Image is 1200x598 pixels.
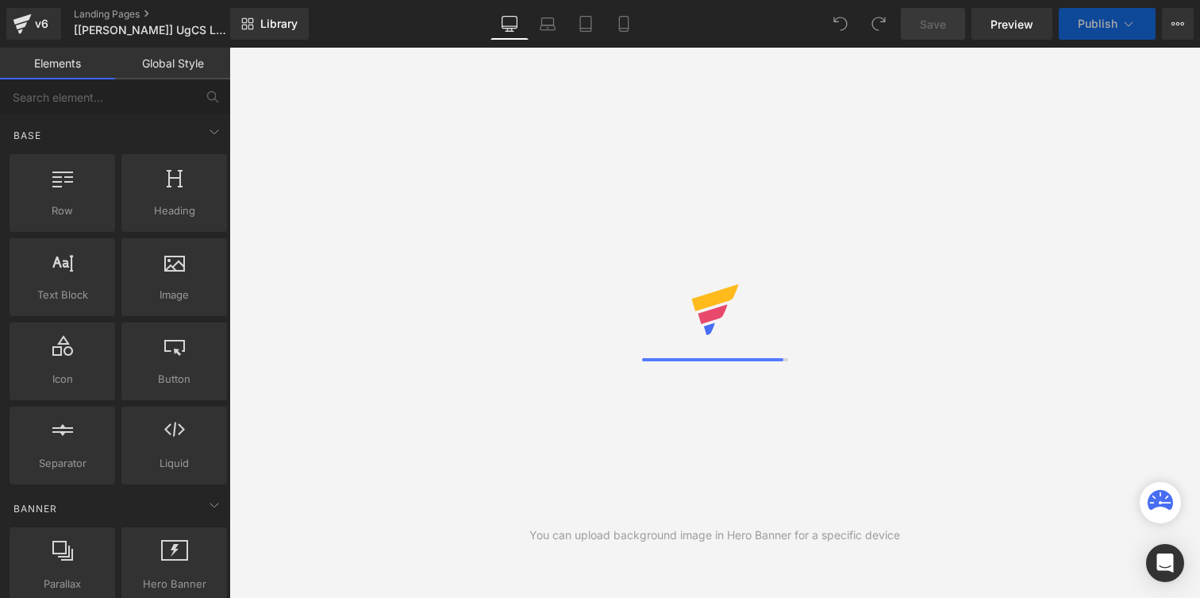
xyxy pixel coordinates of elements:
span: Save [920,16,946,33]
span: Heading [126,203,222,219]
div: v6 [32,14,52,34]
a: v6 [6,8,61,40]
span: Liquid [126,455,222,472]
button: More [1162,8,1194,40]
span: Separator [14,455,110,472]
span: Row [14,203,110,219]
span: Base [12,128,43,143]
div: Open Intercom Messenger [1146,544,1184,582]
span: Icon [14,371,110,388]
span: Parallax [14,576,110,592]
span: Button [126,371,222,388]
button: Publish [1059,8,1156,40]
button: Redo [863,8,894,40]
span: [[PERSON_NAME]] UgCS License Types [74,24,226,37]
span: Preview [990,16,1033,33]
span: Library [260,17,298,31]
span: Text Block [14,287,110,303]
a: Landing Pages [74,8,256,21]
a: Tablet [567,8,605,40]
div: You can upload background image in Hero Banner for a specific device [529,527,900,544]
span: Image [126,287,222,303]
a: Global Style [115,48,230,79]
a: New Library [230,8,309,40]
span: Publish [1078,17,1117,30]
button: Undo [825,8,856,40]
a: Mobile [605,8,643,40]
a: Desktop [490,8,529,40]
a: Laptop [529,8,567,40]
a: Preview [971,8,1052,40]
span: Hero Banner [126,576,222,592]
span: Banner [12,501,59,516]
